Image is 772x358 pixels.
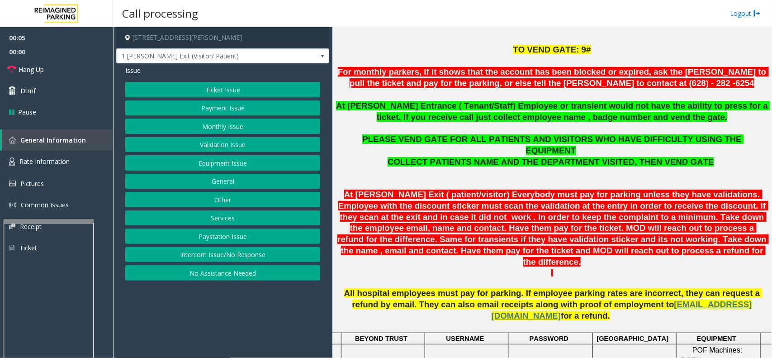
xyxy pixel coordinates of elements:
[697,335,736,342] span: EQUIPMENT
[337,190,769,267] span: At [PERSON_NAME] Exit ( patient/visitor) Everybody must pay for parking unless they have validati...
[116,27,329,48] h4: [STREET_ADDRESS][PERSON_NAME]
[20,136,86,144] span: General Information
[125,192,320,207] button: Other
[388,157,714,167] span: COLLECT PATIENTS NAME AND THE DEPARTMENT VISITED, THEN VEND GATE
[355,335,407,342] span: BEYOND TRUST
[9,158,15,166] img: 'icon'
[125,155,320,171] button: Equipment Issue
[492,301,752,320] a: [EMAIL_ADDRESS][DOMAIN_NAME]
[125,174,320,189] button: General
[125,210,320,226] button: Services
[336,101,770,122] span: At [PERSON_NAME] Entrance ( Tenant/Staff) Employee or transient would not have the ability to pre...
[125,100,320,116] button: Payment Issue
[2,129,113,151] a: General Information
[561,311,610,320] span: for a refund.
[18,107,36,117] span: Pause
[597,335,669,342] span: [GEOGRAPHIC_DATA]
[19,65,44,74] span: Hang Up
[362,134,744,155] span: PLEASE VEND GATE FOR ALL PATIENTS AND VISITORS WHO HAVE DIFFICULTY USING THE EQUIPMENT
[338,67,769,88] font: For monthly parkers, if it shows that the account has been blocked or expired, ask the [PERSON_NA...
[19,157,70,166] span: Rate Information
[9,201,16,209] img: 'icon'
[446,335,484,342] span: USERNAME
[20,179,44,188] span: Pictures
[753,9,761,18] img: logout
[118,2,203,24] h3: Call processing
[125,229,320,244] button: Paystation Issue
[125,119,320,134] button: Monthly Issue
[530,335,568,342] span: PASSWORD
[692,346,742,354] span: POF Machines:
[513,45,591,54] span: TO VEND GATE: 9#
[492,300,752,320] span: [EMAIL_ADDRESS][DOMAIN_NAME]
[730,9,761,18] a: Logout
[125,247,320,263] button: Intercom Issue/No Response
[125,66,141,75] span: Issue
[125,265,320,281] button: No Assistance Needed
[21,200,69,209] span: Common Issues
[117,49,286,63] span: 1 [PERSON_NAME] Exit (Visitor/ Patient)
[125,137,320,153] button: Validation Issue
[9,181,16,186] img: 'icon'
[9,137,16,143] img: 'icon'
[20,86,36,95] span: Dtmf
[344,288,763,309] span: All hospital employees must pay for parking. If employee parking rates are incorrect, they can re...
[125,82,320,97] button: Ticket Issue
